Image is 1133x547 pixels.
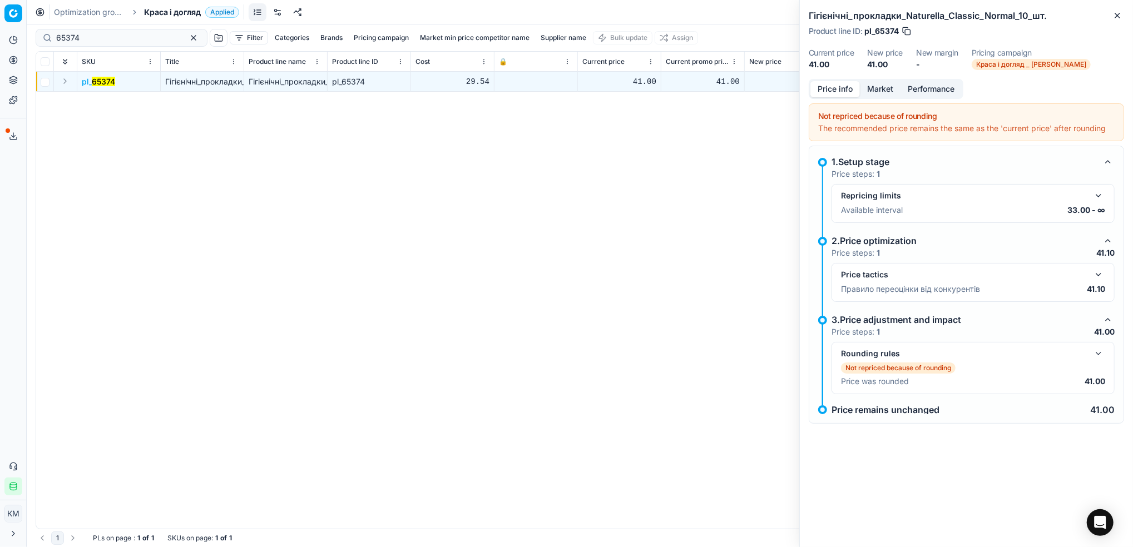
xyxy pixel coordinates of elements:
p: Price remains unchanged [832,405,939,414]
span: Краса і догляд _ [PERSON_NAME] [972,59,1091,70]
button: Expand [58,74,72,88]
p: 41.00 [1085,376,1105,387]
strong: of [142,534,149,543]
strong: 1 [229,534,232,543]
span: pl_ [82,76,115,87]
button: Market min price competitor name [415,31,534,44]
span: КM [5,505,22,522]
strong: 1 [137,534,140,543]
span: SKU [82,57,96,66]
span: Current promo price [666,57,729,66]
button: Filter [230,31,268,44]
dt: New margin [916,49,958,57]
button: 1 [51,531,64,545]
h2: Гігієнічні_прокладки_Naturella_Classic_Normal_10_шт. [809,9,1124,22]
strong: 1 [877,248,880,257]
span: Product line ID : [809,27,862,35]
span: Краса і доглядApplied [144,7,239,18]
button: Bulk update [593,31,652,44]
mark: 65374 [92,77,115,86]
strong: 1 [877,169,880,178]
p: Правило переоцінки від конкурентів [841,284,980,295]
strong: of [220,534,227,543]
span: Product line ID [332,57,378,66]
button: Brands [316,31,347,44]
span: 🔒 [499,57,507,66]
p: Price was rounded [841,376,909,387]
span: Гігієнічні_прокладки_Naturella_Classic_Normal_10_шт. [165,77,362,86]
div: pl_65374 [332,76,406,87]
button: Pricing campaign [349,31,413,44]
span: Краса і догляд [144,7,201,18]
p: 41.10 [1087,284,1105,295]
p: Price steps: [832,247,880,258]
nav: breadcrumb [54,7,239,18]
div: Open Intercom Messenger [1087,509,1114,536]
div: Repricing limits [841,190,1087,201]
div: Price tactics [841,269,1087,280]
dd: 41.00 [867,59,903,70]
div: : [93,534,154,543]
p: Price steps: [832,168,880,180]
button: Supplier name [536,31,591,44]
div: 41.00 [666,76,740,87]
dt: Current price [809,49,854,57]
span: Applied [205,7,239,18]
span: Product line name [249,57,306,66]
dd: - [916,59,958,70]
p: 33.00 - ∞ [1067,205,1105,216]
div: Гігієнічні_прокладки_Naturella_Classic_Normal_10_шт. [249,76,323,87]
div: 41.00 [582,76,656,87]
p: 41.00 [1090,405,1115,414]
span: pl_65374 [864,26,899,37]
span: PLs on page [93,534,131,543]
a: Optimization groups [54,7,125,18]
button: Performance [901,81,962,97]
button: Go to previous page [36,531,49,545]
button: КM [4,505,22,523]
input: Search by SKU or title [56,32,178,43]
div: 3.Price adjustment and impact [832,313,1097,326]
span: Current price [582,57,625,66]
span: Cost [415,57,430,66]
div: 41.00 [749,76,823,87]
div: Not repriced because of rounding [818,111,1115,122]
button: Market [860,81,901,97]
button: Categories [270,31,314,44]
nav: pagination [36,531,80,545]
dt: Pricing campaign [972,49,1091,57]
button: Expand all [58,55,72,68]
dd: 41.00 [809,59,854,70]
p: 41.10 [1096,247,1115,258]
div: Rounding rules [841,348,1087,359]
strong: 1 [151,534,154,543]
div: The recommended price remains the same as the 'current price' after rounding [818,123,1115,134]
button: Go to next page [66,531,80,545]
button: pl_65374 [82,76,115,87]
div: 29.54 [415,76,489,87]
div: 1.Setup stage [832,155,1097,168]
div: 2.Price optimization [832,234,1097,247]
p: Price steps: [832,326,880,337]
p: 41.00 [1094,326,1115,337]
strong: 1 [877,327,880,336]
span: SKUs on page : [167,534,213,543]
p: Available interval [841,205,903,216]
dt: New price [867,49,903,57]
button: Price info [810,81,860,97]
span: Title [165,57,179,66]
span: New price [749,57,781,66]
p: Not repriced because of rounding [845,364,951,372]
strong: 1 [215,534,218,543]
button: Assign [655,31,698,44]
